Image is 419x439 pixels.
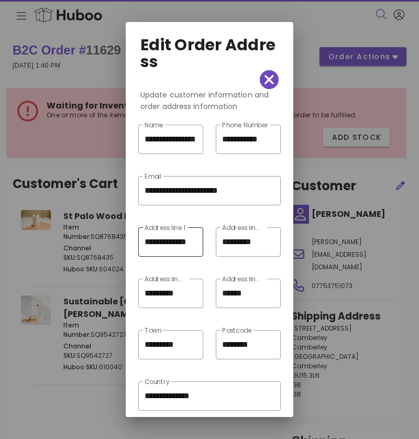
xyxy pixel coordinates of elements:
[145,173,161,181] label: Email
[145,378,170,386] label: Country
[145,224,185,232] label: Address line 1
[145,276,182,283] label: Address line 3
[222,276,260,283] label: Address line 4
[140,37,279,70] h2: Edit Order Address
[222,224,260,232] label: Address line 2
[145,122,163,129] label: Name
[222,327,251,335] label: Postcode
[132,89,287,120] div: Update customer information and order address information
[145,327,161,335] label: Town
[222,122,269,129] label: Phone Number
